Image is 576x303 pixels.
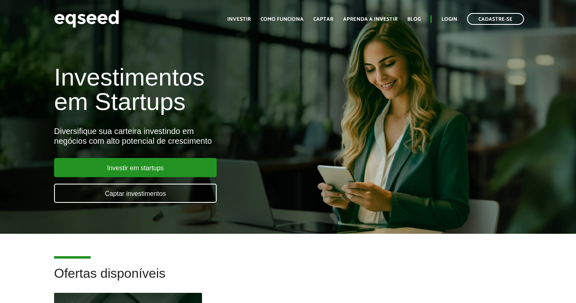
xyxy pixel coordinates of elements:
a: Como funciona [261,17,304,22]
a: Captar investimentos [54,184,217,203]
h2: Ofertas disponíveis [54,266,522,293]
a: Login [441,17,457,22]
a: Blog [407,17,421,22]
a: Aprenda a investir [343,17,398,22]
a: Investir [227,17,251,22]
h1: Investimentos em Startups [54,65,330,114]
a: Investir em startups [54,158,217,177]
img: EqSeed [54,8,119,30]
div: Diversifique sua carteira investindo em negócios com alto potencial de crescimento [54,126,330,146]
a: Cadastre-se [467,13,524,25]
a: Captar [313,17,333,22]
